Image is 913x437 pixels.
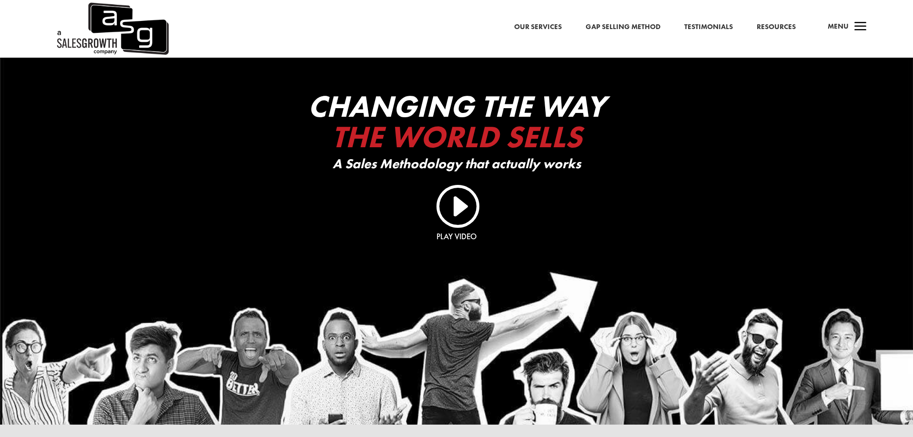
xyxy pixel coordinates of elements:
a: I [434,182,479,228]
a: Gap Selling Method [586,21,660,33]
p: A Sales Methodology that actually works [266,157,647,172]
a: Testimonials [684,21,733,33]
a: Play Video [436,231,477,242]
a: Resources [757,21,796,33]
span: The World Sells [332,117,582,156]
h2: Changing The Way [266,91,647,157]
span: Menu [828,21,849,31]
span: a [851,18,870,37]
a: Our Services [514,21,562,33]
